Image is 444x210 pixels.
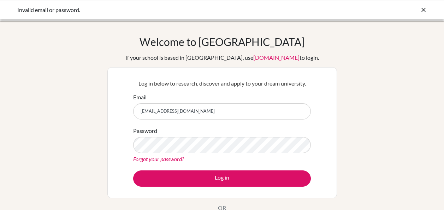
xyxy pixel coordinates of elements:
[253,54,300,61] a: [DOMAIN_NAME]
[133,93,147,101] label: Email
[133,79,311,88] p: Log in below to research, discover and apply to your dream university.
[125,53,319,62] div: If your school is based in [GEOGRAPHIC_DATA], use to login.
[133,156,184,162] a: Forgot your password?
[17,6,321,14] div: Invalid email or password.
[133,127,157,135] label: Password
[133,170,311,187] button: Log in
[140,35,304,48] h1: Welcome to [GEOGRAPHIC_DATA]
